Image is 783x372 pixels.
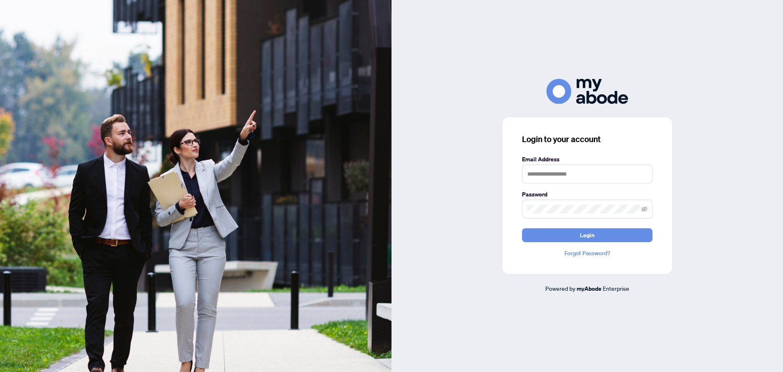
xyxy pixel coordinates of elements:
[641,206,647,212] span: eye-invisible
[522,134,652,145] h3: Login to your account
[577,284,602,293] a: myAbode
[580,229,595,242] span: Login
[545,285,575,292] span: Powered by
[522,155,652,164] label: Email Address
[522,190,652,199] label: Password
[546,79,628,104] img: ma-logo
[522,228,652,242] button: Login
[603,285,629,292] span: Enterprise
[522,249,652,258] a: Forgot Password?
